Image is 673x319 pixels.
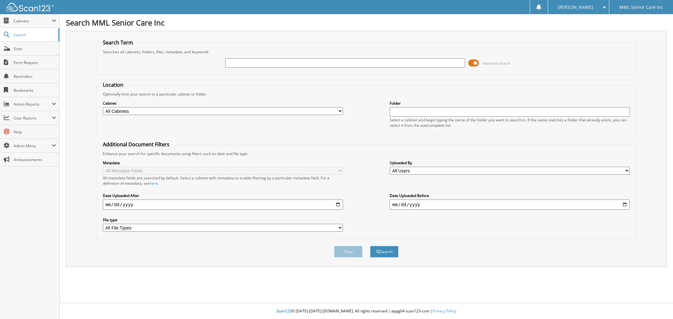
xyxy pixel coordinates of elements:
span: Admin Reports [14,101,52,107]
img: scan123-logo-white.svg [6,3,54,11]
legend: Additional Document Filters [100,141,173,148]
label: Metadata [103,160,343,165]
span: Form Request [14,60,56,65]
a: Privacy Policy [433,308,456,314]
span: Search [14,32,55,38]
span: Help [14,129,56,135]
div: Enhance your search for specific documents using filters such as date and file type. [100,151,633,156]
div: All metadata fields are searched by default. Select a cabinet with metadata to enable filtering b... [103,175,343,186]
span: Scan123 [276,308,292,314]
span: Bookmarks [14,88,56,93]
div: Optionally limit your search to a particular cabinet or folder [100,91,633,97]
legend: Search Term [100,39,136,46]
div: Searches all cabinets, folders, files, metadata, and keywords [100,49,633,55]
span: Cabinets [14,18,52,24]
button: Clear [334,246,363,258]
button: Search [370,246,398,258]
label: File type [103,217,343,223]
iframe: Chat Widget [641,289,673,319]
label: Cabinet [103,101,343,106]
span: MML Senior Care Inc [619,5,663,9]
span: Announcements [14,157,56,162]
h1: Search MML Senior Care Inc [66,17,667,28]
span: Scan [14,46,56,51]
label: Date Uploaded Before [390,193,629,198]
div: © [DATE]-[DATE] [DOMAIN_NAME]. All rights reserved | appg04-scan123-com | [60,304,673,319]
span: Advanced Search [482,61,511,66]
label: Folder [390,101,629,106]
label: Date Uploaded After [103,193,343,198]
input: start [103,200,343,210]
legend: Location [100,81,127,88]
input: end [390,200,629,210]
span: Admin Menu [14,143,52,148]
span: [PERSON_NAME] [558,5,593,9]
a: here [150,181,158,186]
label: Uploaded By [390,160,629,165]
span: Reminders [14,74,56,79]
div: Select a cabinet and begin typing the name of the folder you want to search in. If the name match... [390,117,629,128]
span: User Reports [14,115,52,121]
